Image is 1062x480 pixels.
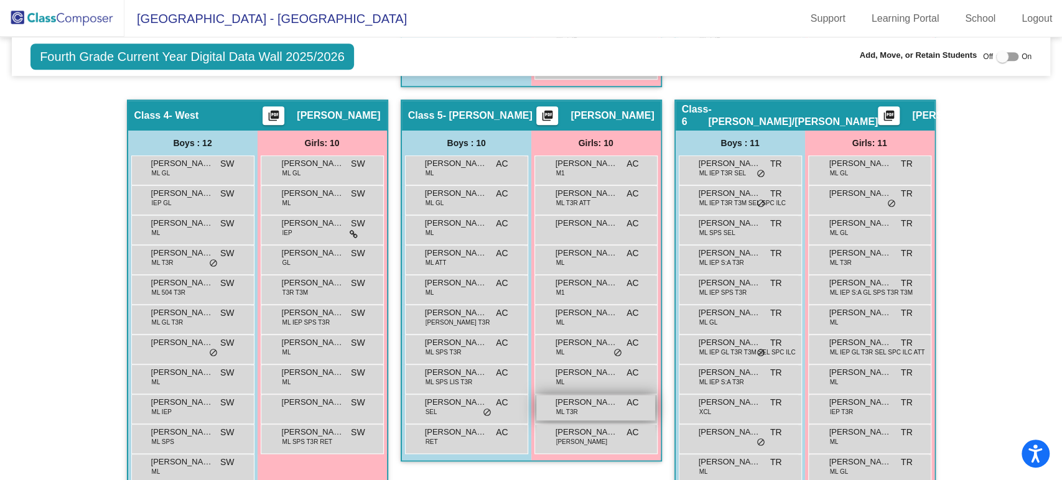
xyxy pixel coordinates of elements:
span: ML T3R [830,258,852,267]
span: ML [556,348,565,357]
span: [PERSON_NAME] [282,366,344,379]
span: ML [426,288,434,297]
span: SW [220,307,235,320]
span: TR [901,366,913,379]
span: [PERSON_NAME] [556,396,618,408]
span: TR [770,307,782,320]
span: AC [626,307,638,320]
span: ML SPS T3R [426,348,462,357]
span: [PERSON_NAME] [151,307,213,319]
span: ML IEP T3R SEL [699,168,746,178]
span: AC [496,336,508,349]
span: ML [699,467,708,476]
span: TR [901,187,913,200]
span: ML ATT [426,258,447,267]
span: [PERSON_NAME] [556,366,618,379]
span: SW [220,426,235,439]
span: ML IEP [152,407,172,417]
span: Fourth Grade Current Year Digital Data Wall 2025/2026 [30,44,354,70]
span: TR [901,426,913,439]
div: Girls: 11 [805,131,934,155]
span: [PERSON_NAME] [829,336,892,349]
span: - West [169,109,199,122]
span: Class 6 [682,103,709,128]
span: [PERSON_NAME] [151,366,213,379]
span: SW [351,217,365,230]
span: ML SPS LIS T3R [426,377,473,387]
span: ML GL [830,467,849,476]
span: IEP T3R [830,407,853,417]
span: ML GL [282,168,301,178]
span: TR [901,247,913,260]
span: [PERSON_NAME] Diego-[PERSON_NAME] [829,217,892,229]
span: ML T3R [152,258,174,267]
span: T3R T3M [282,288,309,297]
span: SW [351,336,365,349]
button: Print Students Details [263,106,284,125]
span: do_not_disturb_alt [483,408,491,418]
span: ML [830,318,839,327]
span: ML 504 T3R [152,288,185,297]
span: [PERSON_NAME] [829,456,892,468]
span: AC [496,247,508,260]
span: AC [626,336,638,349]
span: [PERSON_NAME] [282,307,344,319]
span: [PERSON_NAME] [556,187,618,200]
span: ML [426,168,434,178]
span: [PERSON_NAME] [699,456,761,468]
span: AC [626,157,638,170]
span: ML IEP SPS T3R [699,288,747,297]
span: [PERSON_NAME] [425,247,487,259]
span: [PERSON_NAME] [151,456,213,468]
button: Print Students Details [878,106,900,125]
span: AC [626,217,638,230]
mat-icon: picture_as_pdf [266,109,281,127]
span: [PERSON_NAME] [425,336,487,349]
span: GL [282,258,291,267]
span: SW [351,277,365,290]
span: SW [351,247,365,260]
span: [PERSON_NAME] [912,109,995,122]
span: [PERSON_NAME] [829,426,892,438]
span: ML SPS SEL [699,228,735,238]
span: TR [770,336,782,349]
span: TR [901,456,913,469]
span: Class 5 [408,109,443,122]
span: TR [770,187,782,200]
span: SW [220,336,235,349]
span: ML GL [152,168,170,178]
span: SW [220,187,235,200]
span: M1 [556,168,565,178]
span: [PERSON_NAME] [425,366,487,379]
span: - [PERSON_NAME] [443,109,533,122]
span: [PERSON_NAME] [556,426,618,438]
span: do_not_disturb_alt [757,199,765,209]
span: ML [282,377,291,387]
span: do_not_disturb_alt [209,348,218,358]
span: AC [626,247,638,260]
span: SW [351,426,365,439]
span: TR [901,396,913,409]
span: TR [770,247,782,260]
span: ML IEP GL T3R SEL SPC ILC ATT [830,348,925,357]
span: ML GL [830,168,849,178]
span: AC [496,307,508,320]
span: [PERSON_NAME] [556,277,618,289]
span: M1 [556,288,565,297]
span: [PERSON_NAME] [PERSON_NAME] [829,247,892,259]
a: Support [801,9,855,29]
span: Class 4 [134,109,169,122]
span: [PERSON_NAME] [699,277,761,289]
span: Off [983,51,993,62]
span: [PERSON_NAME] [151,277,213,289]
span: SW [220,396,235,409]
span: AC [496,426,508,439]
span: ML IEP SPS T3R [282,318,330,327]
span: [PERSON_NAME] [PERSON_NAME] [425,157,487,170]
div: Boys : 11 [676,131,805,155]
span: ML GL [699,318,718,327]
span: SW [351,366,365,379]
span: [PERSON_NAME] [699,336,761,349]
span: [PERSON_NAME] [556,217,618,229]
span: [PERSON_NAME] [699,247,761,259]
